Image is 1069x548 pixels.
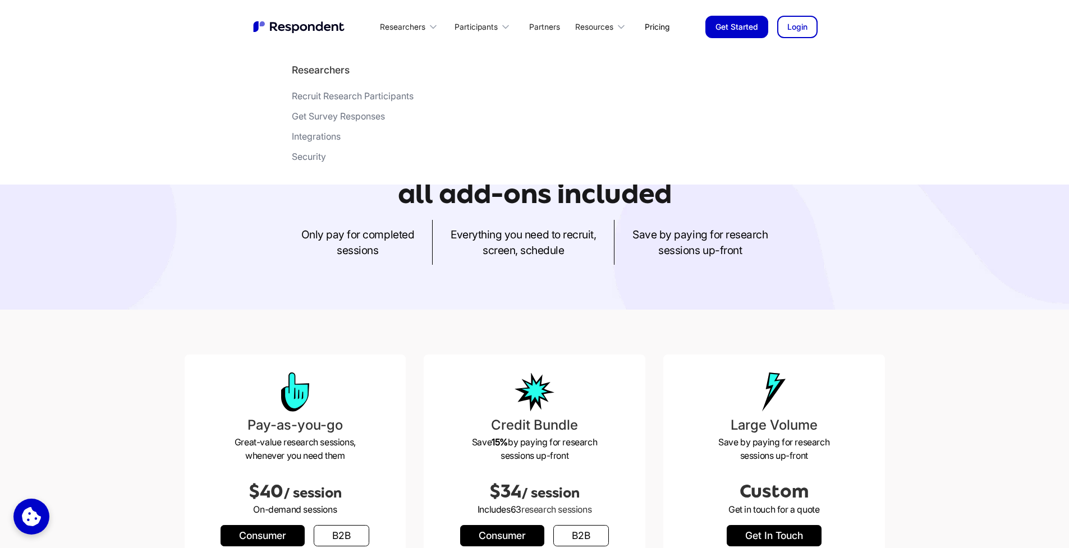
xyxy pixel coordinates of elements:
span: $40 [249,481,283,501]
span: 63 [511,504,521,515]
div: Resources [569,13,636,40]
a: b2b [314,525,369,546]
span: Custom [740,481,809,501]
span: / session [283,485,342,501]
a: Get Survey Responses [292,110,414,126]
p: Great-value research sessions, whenever you need them [194,435,397,462]
div: Researchers [380,21,425,33]
span: research sessions [521,504,591,515]
a: Consumer [460,525,544,546]
a: Pricing [636,13,678,40]
p: Everything you need to recruit, screen, schedule [451,227,596,258]
a: home [252,20,347,34]
p: Save by paying for research sessions up-front [433,435,636,462]
span: $34 [489,481,521,501]
p: Includes [433,503,636,516]
img: Untitled UI logotext [252,20,347,34]
div: Resources [575,21,613,33]
div: Participants [448,13,520,40]
a: Recruit Research Participants [292,90,414,106]
h3: Large Volume [672,415,876,435]
h4: Researchers [292,63,350,77]
div: Integrations [292,131,341,142]
strong: 15% [492,436,508,448]
a: Login [777,16,818,38]
h3: Pay-as-you-go [194,415,397,435]
h3: Credit Bundle [433,415,636,435]
span: / session [521,485,580,501]
div: Recruit Research Participants [292,90,414,102]
div: Security [292,151,326,162]
p: Only pay for completed sessions [301,227,414,258]
a: b2b [553,525,609,546]
p: On-demand sessions [194,503,397,516]
div: Researchers [374,13,448,40]
a: Partners [520,13,569,40]
div: Participants [455,21,498,33]
p: Get in touch for a quote [672,503,876,516]
p: Save by paying for research sessions up-front [672,435,876,462]
a: get in touch [727,525,822,546]
a: Security [292,151,414,167]
div: Get Survey Responses [292,110,385,122]
p: Save by paying for research sessions up-front [632,227,768,258]
a: Consumer [221,525,305,546]
a: Get Started [705,16,768,38]
a: Integrations [292,131,414,146]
